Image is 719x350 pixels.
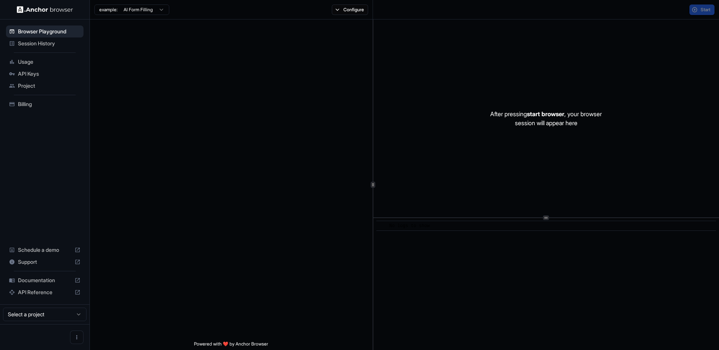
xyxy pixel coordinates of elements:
span: Schedule a demo [18,246,72,254]
div: Usage [6,56,84,68]
span: API Keys [18,70,81,78]
div: Billing [6,98,84,110]
span: Session History [18,40,81,47]
span: Browser Playground [18,28,81,35]
img: Anchor Logo [17,6,73,13]
div: API Keys [6,68,84,80]
span: ​ [380,222,384,230]
span: No logs to show [389,223,430,229]
span: Support [18,258,72,266]
div: Browser Playground [6,25,84,37]
span: API Reference [18,289,72,296]
div: Project [6,80,84,92]
span: Usage [18,58,81,66]
span: start browser [527,110,564,118]
span: Project [18,82,81,90]
span: example: [99,7,118,13]
span: Billing [18,100,81,108]
button: Configure [332,4,368,15]
div: Session History [6,37,84,49]
div: Support [6,256,84,268]
p: After pressing , your browser session will appear here [490,109,602,127]
span: Documentation [18,277,72,284]
div: Schedule a demo [6,244,84,256]
button: Open menu [70,331,84,344]
div: Documentation [6,274,84,286]
div: API Reference [6,286,84,298]
span: Powered with ❤️ by Anchor Browser [194,341,268,350]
